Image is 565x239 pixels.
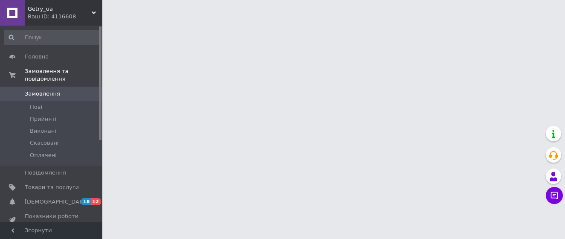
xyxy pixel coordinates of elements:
[546,187,563,204] button: Чат з покупцем
[91,198,101,205] span: 12
[30,127,56,135] span: Виконані
[25,198,88,206] span: [DEMOGRAPHIC_DATA]
[25,53,49,61] span: Головна
[25,67,102,83] span: Замовлення та повідомлення
[25,184,79,191] span: Товари та послуги
[28,5,92,13] span: Getry_ua
[30,115,56,123] span: Прийняті
[25,169,66,177] span: Повідомлення
[30,152,57,159] span: Оплачені
[30,103,42,111] span: Нові
[81,198,91,205] span: 18
[28,13,102,20] div: Ваш ID: 4116608
[25,90,60,98] span: Замовлення
[30,139,59,147] span: Скасовані
[4,30,101,45] input: Пошук
[25,213,79,228] span: Показники роботи компанії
